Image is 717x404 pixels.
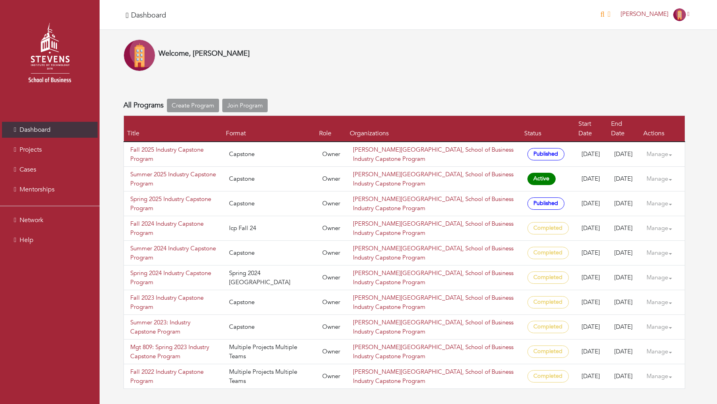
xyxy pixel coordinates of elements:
td: [DATE] [575,167,608,191]
td: Spring 2024 [GEOGRAPHIC_DATA] [223,265,316,290]
a: [PERSON_NAME][GEOGRAPHIC_DATA], School of Business Industry Capstone Program [353,269,513,286]
td: Owner [316,216,347,241]
span: Mentorships [20,185,55,194]
a: Network [2,212,98,228]
a: Manage [646,221,678,236]
td: [DATE] [575,290,608,315]
td: [DATE] [575,241,608,265]
h4: Dashboard [131,11,166,20]
th: Start Date [575,116,608,142]
td: [DATE] [608,340,640,364]
th: Organizations [347,116,521,142]
span: Completed [527,370,569,383]
a: Join Program [222,99,268,113]
td: [DATE] [608,142,640,167]
span: Active [527,173,556,185]
img: stevens_logo.png [8,14,92,98]
img: Company-Icon-7f8a26afd1715722aa5ae9dc11300c11ceeb4d32eda0db0d61c21d11b95ecac6.png [673,8,686,21]
a: Fall 2025 Industry Capstone Program [130,145,216,163]
td: Icp Fall 24 [223,216,316,241]
a: Manage [646,369,678,384]
a: [PERSON_NAME][GEOGRAPHIC_DATA], School of Business Industry Capstone Program [353,343,513,360]
a: Manage [646,319,678,335]
a: [PERSON_NAME][GEOGRAPHIC_DATA], School of Business Industry Capstone Program [353,294,513,311]
td: [DATE] [575,142,608,167]
th: Status [521,116,575,142]
a: Projects [2,142,98,158]
td: Owner [316,290,347,315]
span: Published [527,197,564,210]
td: [DATE] [608,241,640,265]
a: Mgt 809: Spring 2023 Industry Capstone Program [130,343,216,361]
a: [PERSON_NAME][GEOGRAPHIC_DATA], School of Business Industry Capstone Program [353,244,513,262]
a: Manage [646,295,678,310]
td: Owner [316,340,347,364]
a: Fall 2024 Industry Capstone Program [130,219,216,237]
a: Dashboard [2,122,98,138]
td: [DATE] [608,315,640,340]
a: Manage [646,171,678,187]
a: Help [2,232,98,248]
th: Title [124,116,223,142]
td: Owner [316,315,347,340]
td: Capstone [223,167,316,191]
img: Company-Icon-7f8a26afd1715722aa5ae9dc11300c11ceeb4d32eda0db0d61c21d11b95ecac6.png [123,39,155,71]
span: Completed [527,345,569,358]
td: Multiple Projects Multiple Teams [223,364,316,389]
td: Capstone [223,142,316,167]
td: [DATE] [575,340,608,364]
td: Owner [316,167,347,191]
td: [DATE] [575,191,608,216]
td: Owner [316,364,347,389]
th: Actions [640,116,685,142]
a: [PERSON_NAME] [617,10,693,18]
a: Summer 2024 Industry Capstone Program [130,244,216,262]
td: Capstone [223,315,316,340]
span: Projects [20,145,42,154]
a: Fall 2023 Industry Capstone Program [130,293,216,311]
span: Network [20,216,43,224]
a: [PERSON_NAME][GEOGRAPHIC_DATA], School of Business Industry Capstone Program [353,220,513,237]
span: Dashboard [20,125,51,134]
a: Spring 2024 Industry Capstone Program [130,269,216,287]
span: Completed [527,321,569,333]
a: Fall 2022 Industry Capstone Program [130,367,216,385]
span: Cases [20,165,36,174]
th: Format [223,116,316,142]
a: Manage [646,344,678,359]
a: Manage [646,270,678,285]
h4: Welcome, [PERSON_NAME] [159,49,250,58]
td: [DATE] [575,265,608,290]
td: Capstone [223,241,316,265]
a: Create Program [167,99,219,113]
span: Completed [527,222,569,234]
span: Completed [527,296,569,308]
td: Capstone [223,191,316,216]
a: Mentorships [2,182,98,197]
td: [DATE] [575,364,608,389]
td: [DATE] [608,191,640,216]
th: End Date [608,116,640,142]
a: Cases [2,162,98,178]
span: Help [20,236,33,244]
a: [PERSON_NAME][GEOGRAPHIC_DATA], School of Business Industry Capstone Program [353,146,513,163]
span: [PERSON_NAME] [621,10,668,18]
td: [DATE] [608,167,640,191]
a: [PERSON_NAME][GEOGRAPHIC_DATA], School of Business Industry Capstone Program [353,368,513,385]
td: [DATE] [608,265,640,290]
a: Summer 2025 Industry Capstone Program [130,170,216,188]
h4: All Programs [123,101,164,110]
a: Summer 2023: Industry Capstone Program [130,318,216,336]
th: Role [316,116,347,142]
td: Owner [316,265,347,290]
a: Spring 2025 Industry Capstone Program [130,195,216,213]
td: Owner [316,241,347,265]
a: Manage [646,146,678,162]
a: Manage [646,245,678,261]
a: [PERSON_NAME][GEOGRAPHIC_DATA], School of Business Industry Capstone Program [353,318,513,336]
td: [DATE] [608,216,640,241]
td: [DATE] [575,216,608,241]
a: Manage [646,196,678,211]
td: Owner [316,142,347,167]
span: Completed [527,247,569,259]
